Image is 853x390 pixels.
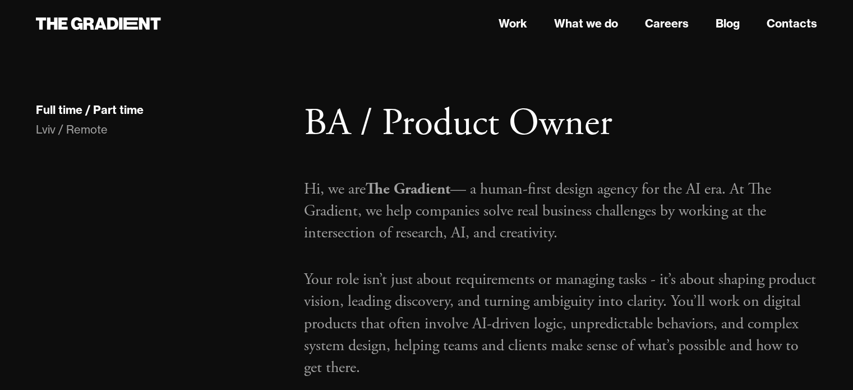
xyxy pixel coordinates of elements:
p: Your role isn’t just about requirements or managing tasks - it’s about shaping product vision, le... [304,269,817,379]
strong: The Gradient [366,179,450,199]
a: Contacts [767,15,817,32]
a: Blog [716,15,740,32]
h1: BA / Product Owner [304,101,817,147]
a: What we do [554,15,618,32]
a: Work [499,15,527,32]
div: Full time / Part time [36,103,144,117]
p: Hi, we are — a human-first design agency for the AI era. At The Gradient, we help companies solve... [304,178,817,245]
a: Careers [645,15,689,32]
div: Lviv / Remote [36,122,282,137]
